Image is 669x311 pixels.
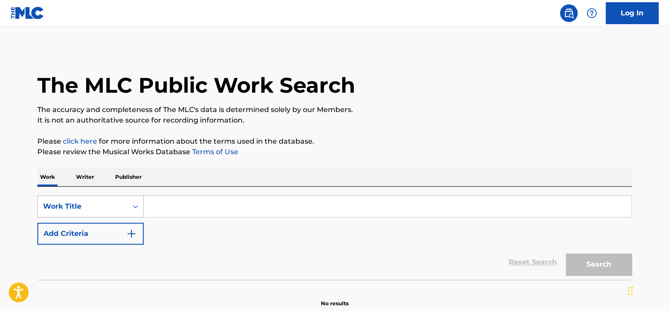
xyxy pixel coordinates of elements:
[37,136,632,147] p: Please for more information about the terms used in the database.
[37,115,632,126] p: It is not an authoritative source for recording information.
[628,278,633,304] div: টেনে আনুন
[583,4,600,22] div: Help
[560,4,578,22] a: Public Search
[126,228,137,239] img: 9d2ae6d4665cec9f34b9.svg
[606,2,658,24] a: Log In
[37,195,632,280] form: Search Form
[564,8,574,18] img: search
[63,137,97,145] a: click here
[73,168,97,186] p: Writer
[113,168,144,186] p: Publisher
[11,7,44,19] img: MLC Logo
[586,8,597,18] img: help
[37,223,144,245] button: Add Criteria
[37,105,632,115] p: The accuracy and completeness of The MLC's data is determined solely by our Members.
[321,289,349,307] p: No results
[37,168,58,186] p: Work
[37,72,355,98] h1: The MLC Public Work Search
[43,201,122,212] div: Work Title
[625,269,669,311] iframe: Chat Widget
[190,148,238,156] a: Terms of Use
[37,147,632,157] p: Please review the Musical Works Database
[625,269,669,311] div: চ্যাট উইজেট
